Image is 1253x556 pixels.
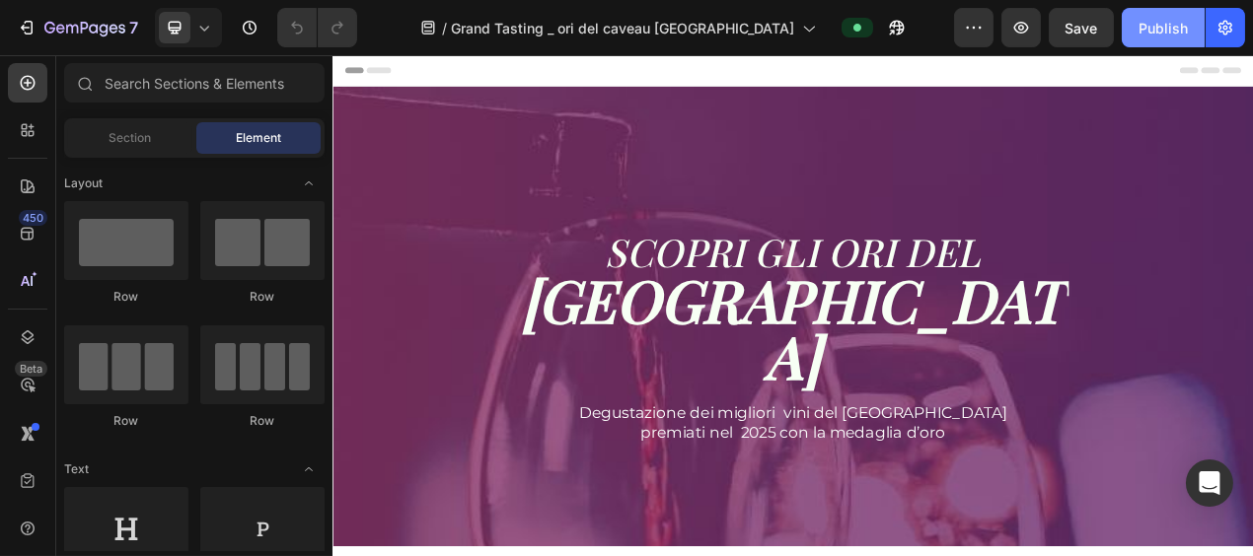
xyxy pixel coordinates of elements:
[64,288,188,306] div: Row
[200,288,325,306] div: Row
[1186,459,1233,507] div: Open Intercom Messenger
[277,8,357,47] div: Undo/Redo
[351,220,834,286] i: SCOPRI GLI ORI DEL
[243,264,941,436] strong: [GEOGRAPHIC_DATA]
[8,8,147,47] button: 7
[129,16,138,39] p: 7
[293,453,325,485] span: Toggle open
[1139,18,1188,38] div: Publish
[64,412,188,430] div: Row
[442,18,447,38] span: /
[200,412,325,430] div: Row
[64,63,325,103] input: Search Sections & Elements
[396,473,788,497] span: premiati nel 2025 con la medaglia d’oro
[110,129,152,147] span: Section
[1122,8,1205,47] button: Publish
[236,129,281,147] span: Element
[451,18,794,38] span: Grand Tasting _ ori del caveau [GEOGRAPHIC_DATA]
[317,448,867,471] span: Degustazione dei migliori vini del [GEOGRAPHIC_DATA]
[64,174,103,192] span: Layout
[1066,20,1098,36] span: Save
[293,168,325,199] span: Toggle open
[64,460,89,478] span: Text
[1049,8,1114,47] button: Save
[19,210,47,226] div: 450
[15,361,47,377] div: Beta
